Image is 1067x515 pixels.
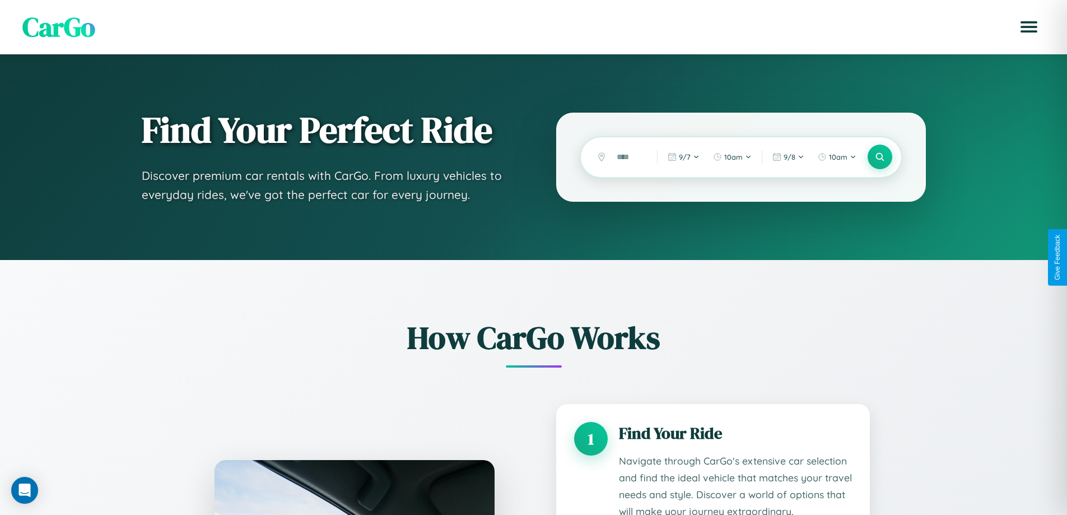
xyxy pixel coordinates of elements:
h1: Find Your Perfect Ride [142,110,511,150]
span: 9 / 7 [679,152,691,161]
button: Open menu [1013,11,1045,43]
div: Open Intercom Messenger [11,477,38,504]
span: 9 / 8 [784,152,795,161]
p: Discover premium car rentals with CarGo. From luxury vehicles to everyday rides, we've got the pe... [142,166,511,204]
span: CarGo [22,8,95,45]
button: 10am [707,148,757,166]
h3: Find Your Ride [619,422,852,444]
button: 10am [812,148,862,166]
div: 1 [574,422,608,456]
h2: How CarGo Works [198,316,870,359]
span: 10am [829,152,847,161]
span: 10am [724,152,743,161]
div: Give Feedback [1054,235,1061,280]
button: 9/8 [767,148,810,166]
button: 9/7 [662,148,705,166]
